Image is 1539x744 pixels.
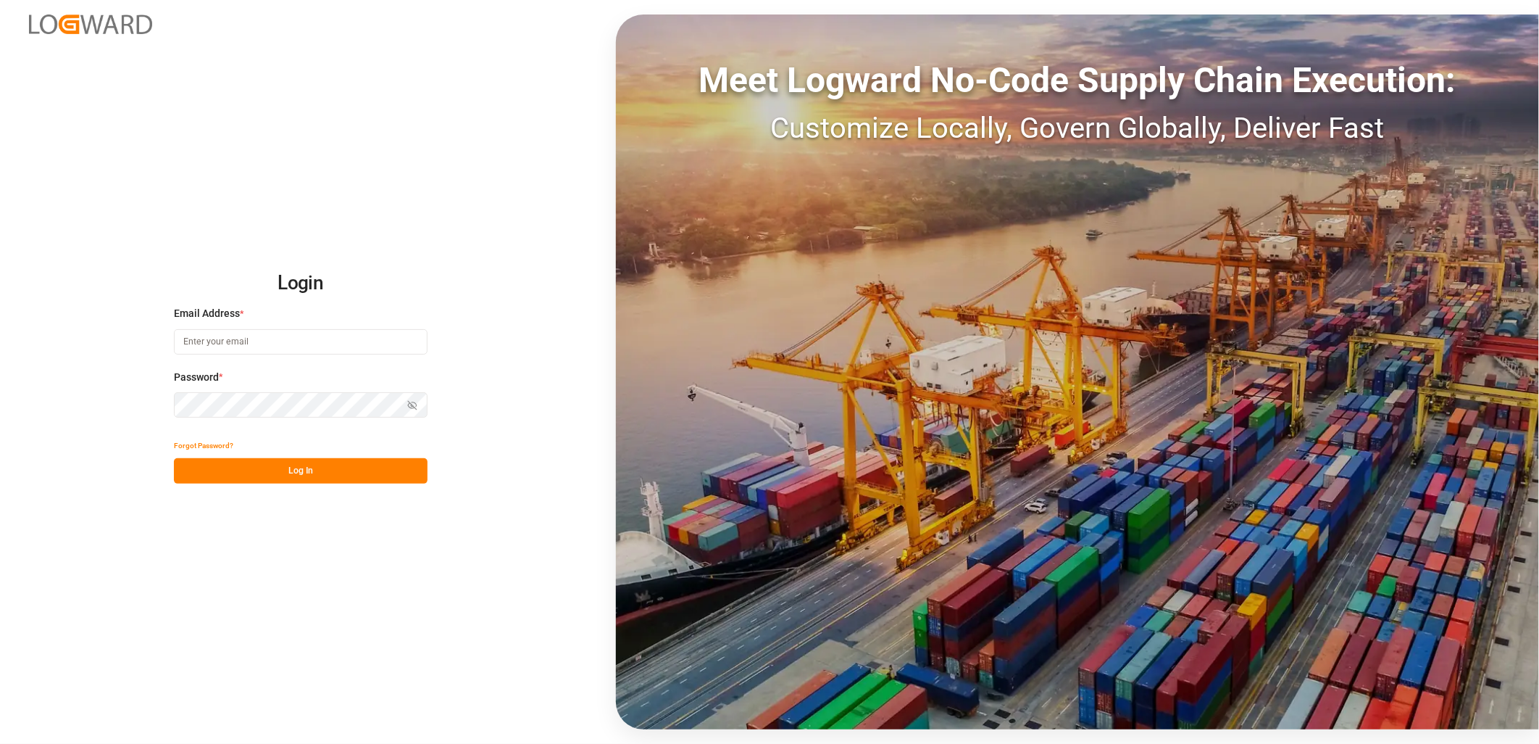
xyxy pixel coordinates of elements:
[174,329,427,355] input: Enter your email
[174,458,427,484] button: Log In
[174,306,240,321] span: Email Address
[616,107,1539,150] div: Customize Locally, Govern Globally, Deliver Fast
[174,433,233,458] button: Forgot Password?
[174,260,427,307] h2: Login
[29,15,152,34] img: Logward_new_orange.png
[174,370,219,385] span: Password
[616,54,1539,107] div: Meet Logward No-Code Supply Chain Execution:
